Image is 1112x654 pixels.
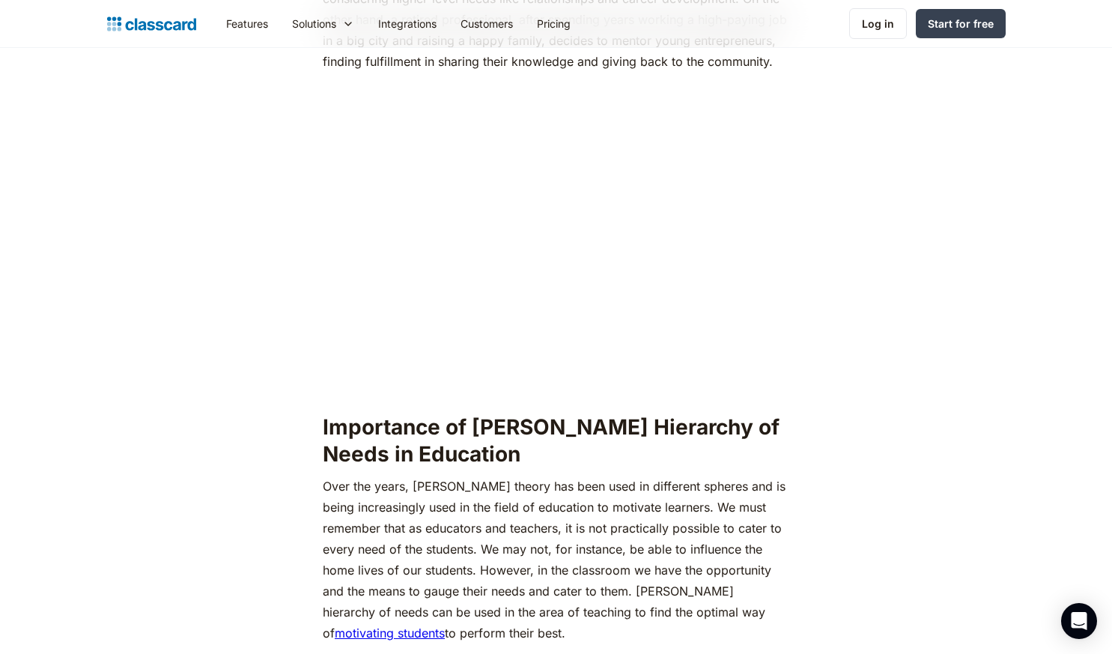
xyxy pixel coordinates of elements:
div: Solutions [292,16,336,31]
div: Log in [862,16,894,31]
iframe: Maslow's Hierarchy of Needs [323,108,789,370]
div: Open Intercom Messenger [1061,603,1097,639]
a: Features [214,7,280,40]
a: Integrations [366,7,449,40]
p: ‍ [323,79,789,100]
div: Solutions [280,7,366,40]
div: Start for free [928,16,994,31]
a: Customers [449,7,525,40]
a: Start for free [916,9,1006,38]
a: Pricing [525,7,583,40]
a: motivating students [335,626,445,641]
p: Over the years, [PERSON_NAME] theory has been used in different spheres and is being increasingly... [323,476,789,644]
a: home [107,13,196,34]
h2: Importance of [PERSON_NAME] Hierarchy of Needs in Education [323,414,789,468]
a: Log in [849,8,907,39]
p: ‍ [323,378,789,399]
